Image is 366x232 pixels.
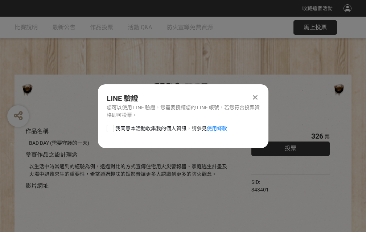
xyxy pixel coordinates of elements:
span: SID: 343401 [251,179,269,193]
span: 票 [325,134,330,140]
div: 您可以使用 LINE 驗證，您需要授權您的 LINE 帳號，若您符合投票資格即可投票。 [107,104,260,119]
span: 影片網址 [25,182,49,189]
span: 最新公告 [52,24,75,31]
span: 馬上投票 [304,24,327,31]
span: 326 [311,132,323,140]
iframe: Facebook Share [271,178,307,186]
span: 我同意本活動收集我的個人資訊，請參見 [115,125,227,132]
span: 作品名稱 [25,128,49,135]
div: 以生活中時常遇到的經驗為例，透過對比的方式宣傳住宅用火災警報器、家庭逃生計畫及火場中避難求生的重要性，希望透過趣味的短影音讓更多人認識到更多的防火觀念。 [29,163,230,178]
div: LINE 驗證 [107,93,260,104]
span: 防火宣導免費資源 [166,24,213,31]
a: 防火宣導免費資源 [166,17,213,38]
span: 活動 Q&A [128,24,152,31]
a: 最新公告 [52,17,75,38]
span: 收藏這個活動 [302,5,333,11]
a: 比賽說明 [15,17,38,38]
a: 作品投票 [90,17,113,38]
div: BAD DAY (需要守護的一天) [29,139,230,147]
span: 投票 [285,145,296,152]
a: 活動 Q&A [128,17,152,38]
a: 使用條款 [207,126,227,131]
span: 參賽作品之設計理念 [25,151,78,158]
button: 馬上投票 [293,20,337,35]
span: 作品投票 [90,24,113,31]
span: 比賽說明 [15,24,38,31]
